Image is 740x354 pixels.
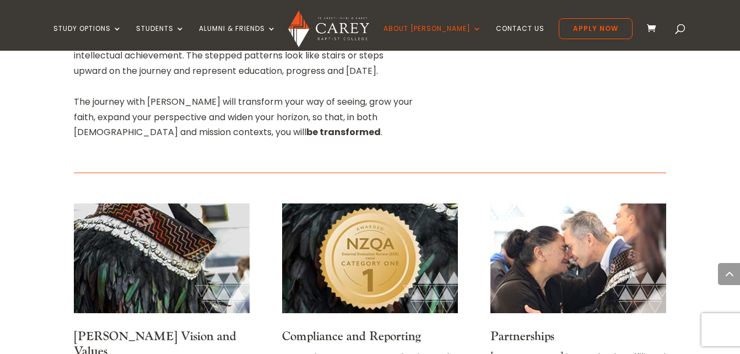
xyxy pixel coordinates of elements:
[53,25,122,51] a: Study Options
[282,329,421,344] a: Compliance and Reporting
[383,25,482,51] a: About [PERSON_NAME]
[490,329,554,344] a: Partnerships
[74,304,250,317] a: Photo of the Principals Cloak
[559,18,633,39] a: Apply Now
[496,25,544,51] a: Contact Us
[199,25,276,51] a: Alumni & Friends
[74,94,416,140] p: The journey with [PERSON_NAME] will transform your way of seeing, grow your faith, expand your pe...
[288,10,369,47] img: Carey Baptist College
[306,126,381,138] strong: be transformed
[74,203,250,313] img: Photo of the Principals Cloak
[136,25,185,51] a: Students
